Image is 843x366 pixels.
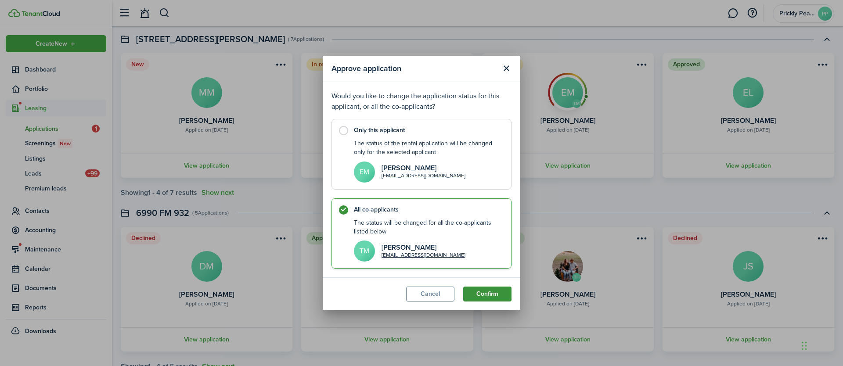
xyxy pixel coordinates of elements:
[354,161,375,183] avatar-text: EM
[499,61,514,76] button: Close modal
[463,287,512,301] button: Confirm
[382,251,465,259] a: [EMAIL_ADDRESS][DOMAIN_NAME]
[354,205,502,214] control-radio-card-title: All co-applicants
[354,126,502,135] control-radio-card-title: Only this applicant
[382,244,465,251] h2: Tyler Maddox
[354,240,375,262] avatar-text: TM
[382,164,465,172] h2: Erin McAndrew
[331,60,497,77] modal-title: Approve application
[406,287,454,301] button: Cancel
[802,333,807,359] div: Drag
[692,271,843,366] iframe: Chat Widget
[382,172,465,179] a: [EMAIL_ADDRESS][DOMAIN_NAME]
[331,91,512,112] p: Would you like to change the application status for this applicant, or all the co-applicants?
[354,139,502,157] div: The status of the rental application will be changed only for the selected applicant
[354,219,502,237] div: The status will be changed for all the co-applicants listed below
